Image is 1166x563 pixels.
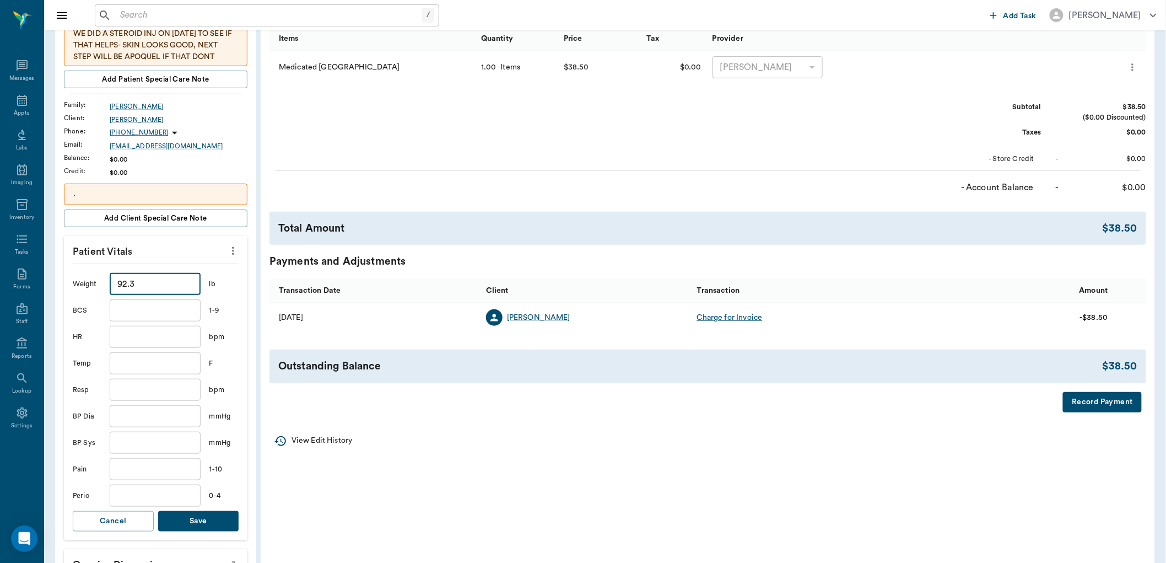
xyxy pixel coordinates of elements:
[64,166,110,176] div: Credit :
[16,318,28,326] div: Staff
[110,141,247,151] a: [EMAIL_ADDRESS][DOMAIN_NAME]
[959,127,1041,138] div: Taxes
[1079,275,1108,306] div: Amount
[110,115,247,125] a: [PERSON_NAME]
[64,210,247,227] button: Add client Special Care Note
[279,275,341,306] div: Transaction Date
[269,26,476,51] div: Items
[291,435,352,447] p: View Edit History
[486,275,509,306] div: Client
[646,23,659,54] div: Tax
[209,279,239,289] div: lb
[278,221,1103,237] div: Total Amount
[73,464,101,475] div: Pain
[278,358,1103,374] div: Outstanding Balance
[110,168,247,178] div: $0.00
[903,278,1114,303] div: Amount
[209,358,239,369] div: F
[641,51,707,84] div: $0.00
[73,511,154,532] button: Cancel
[73,28,238,74] p: WE DID A STEROID INJ ON [DATE] TO SEE IF THAT HELPS- SKIN LOOKS GOOD, NEXT STEP WILL BE APOQUEL I...
[12,352,32,361] div: Reports
[1064,181,1146,194] div: $0.00
[15,248,29,256] div: Tasks
[641,26,707,51] div: Tax
[1069,9,1141,22] div: [PERSON_NAME]
[558,26,641,51] div: Price
[16,144,28,152] div: Labs
[12,387,31,395] div: Lookup
[73,358,101,369] div: Temp
[11,526,37,552] div: Open Intercom Messenger
[64,153,110,163] div: Balance :
[986,5,1041,25] button: Add Task
[64,126,110,136] div: Phone :
[269,51,476,84] div: Medicated [GEOGRAPHIC_DATA]
[102,73,209,85] span: Add patient Special Care Note
[496,62,521,73] div: Items
[1041,5,1165,25] button: [PERSON_NAME]
[692,278,903,303] div: Transaction
[209,385,239,395] div: bpm
[11,179,33,187] div: Imaging
[564,59,589,76] div: $38.50
[951,181,1034,194] div: - Account Balance
[269,278,481,303] div: Transaction Date
[224,242,242,260] button: more
[64,236,247,264] p: Patient Vitals
[481,23,513,54] div: Quantity
[209,464,239,475] div: 1-10
[9,213,34,222] div: Inventory
[64,140,110,149] div: Email :
[73,411,101,422] div: BP Dia
[209,305,239,316] div: 1-9
[73,189,238,200] p: .
[269,254,1146,270] div: Payments and Adjustments
[697,275,740,306] div: Transaction
[116,8,422,23] input: Search
[422,8,434,23] div: /
[959,102,1041,112] div: Subtotal
[14,109,29,117] div: Appts
[64,71,247,88] button: Add patient Special Care Note
[1064,112,1146,123] div: ($0.00 Discounted)
[1064,127,1146,138] div: $0.00
[9,74,35,83] div: Messages
[73,491,101,501] div: Perio
[1103,221,1137,237] div: $38.50
[104,212,207,224] span: Add client Special Care Note
[73,332,101,342] div: HR
[476,26,558,51] div: Quantity
[73,385,101,395] div: Resp
[73,438,101,448] div: BP Sys
[13,283,30,291] div: Forms
[110,154,247,164] div: $0.00
[507,312,570,323] a: [PERSON_NAME]
[73,305,101,316] div: BCS
[481,278,692,303] div: Client
[279,23,299,54] div: Items
[279,312,303,323] div: 09/05/25
[64,100,110,110] div: Family :
[209,332,239,342] div: bpm
[158,511,239,532] button: Save
[64,113,110,123] div: Client :
[1080,312,1108,323] div: -$38.50
[712,56,823,78] div: [PERSON_NAME]
[1103,358,1137,374] div: $38.50
[110,101,247,111] a: [PERSON_NAME]
[952,154,1034,164] div: - Store Credit
[209,438,239,448] div: mmHg
[209,491,239,501] div: 0-4
[1063,392,1142,412] button: Record Payment
[51,4,73,26] button: Close drawer
[707,26,913,51] div: Provider
[11,422,33,430] div: Settings
[697,312,763,323] div: Charge for Invoice
[481,62,496,73] div: 1.00
[564,23,582,54] div: Price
